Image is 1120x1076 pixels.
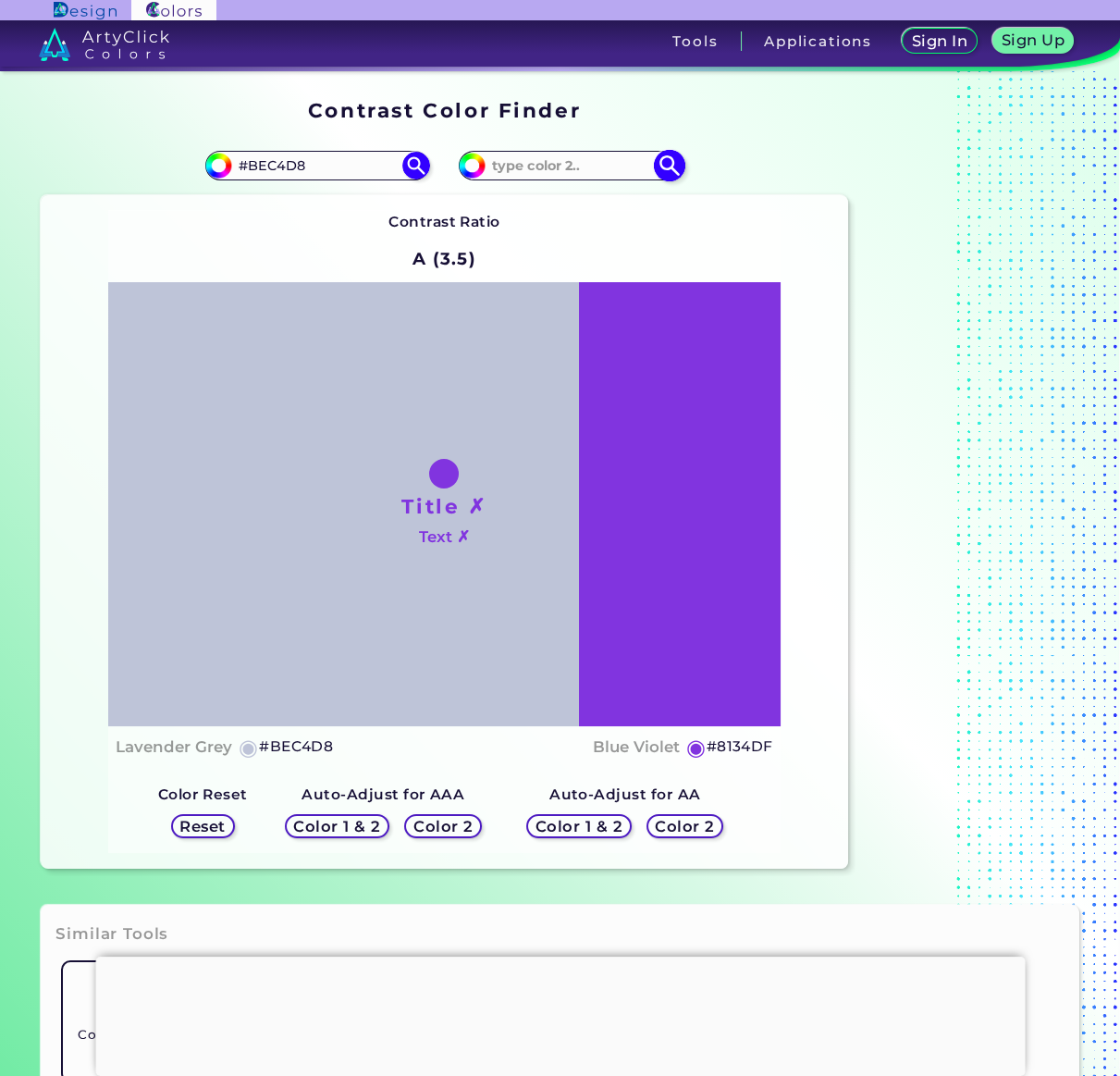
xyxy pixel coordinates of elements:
[994,29,1072,54] a: Sign Up
[419,524,470,550] h4: Text ✗
[686,736,707,759] h5: ◉
[486,153,658,178] input: type color 2..
[913,34,966,49] h5: Sign In
[239,736,259,759] h5: ◉
[55,923,168,946] h3: Similar Tools
[654,149,686,181] img: icon search
[180,819,225,834] h5: Reset
[855,93,1087,876] iframe: Advertisement
[536,819,621,834] h5: Color 1 & 2
[402,152,430,179] img: icon search
[593,734,680,761] h4: Blue Violet
[39,28,169,61] img: logo_artyclick_colors_white.svg
[401,492,486,520] h1: Title ✗
[672,34,718,48] h3: Tools
[764,34,872,48] h3: Applications
[549,785,700,803] strong: Auto-Adjust for AA
[116,734,232,761] h4: Lavender Grey
[904,29,976,54] a: Sign In
[388,213,500,230] strong: Contrast Ratio
[302,785,464,803] strong: Auto-Adjust for AAA
[54,2,116,19] img: ArtyClick Design logo
[657,819,714,834] h5: Color 2
[232,153,404,178] input: type color 1..
[70,1026,174,1061] h5: Color Shades Finder
[404,239,485,279] h2: A (3.5)
[259,735,333,759] h5: #BEC4D8
[95,957,1025,1071] iframe: Advertisement
[158,785,248,803] strong: Color Reset
[707,735,773,759] h5: #8134DF
[308,96,581,124] h1: Contrast Color Finder
[1003,33,1064,48] h5: Sign Up
[414,819,472,834] h5: Color 2
[295,819,379,834] h5: Color 1 & 2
